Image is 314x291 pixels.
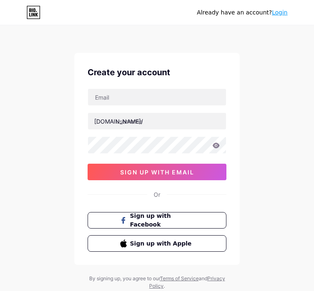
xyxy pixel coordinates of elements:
[88,89,226,105] input: Email
[88,212,226,229] button: Sign up with Facebook
[272,9,288,16] a: Login
[130,239,194,248] span: Sign up with Apple
[160,275,199,281] a: Terms of Service
[88,113,226,129] input: username
[88,235,226,252] button: Sign up with Apple
[88,66,226,79] div: Create your account
[88,164,226,180] button: sign up with email
[154,190,160,199] div: Or
[94,117,143,126] div: [DOMAIN_NAME]/
[120,169,194,176] span: sign up with email
[87,275,227,290] div: By signing up, you agree to our and .
[197,8,288,17] div: Already have an account?
[130,212,194,229] span: Sign up with Facebook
